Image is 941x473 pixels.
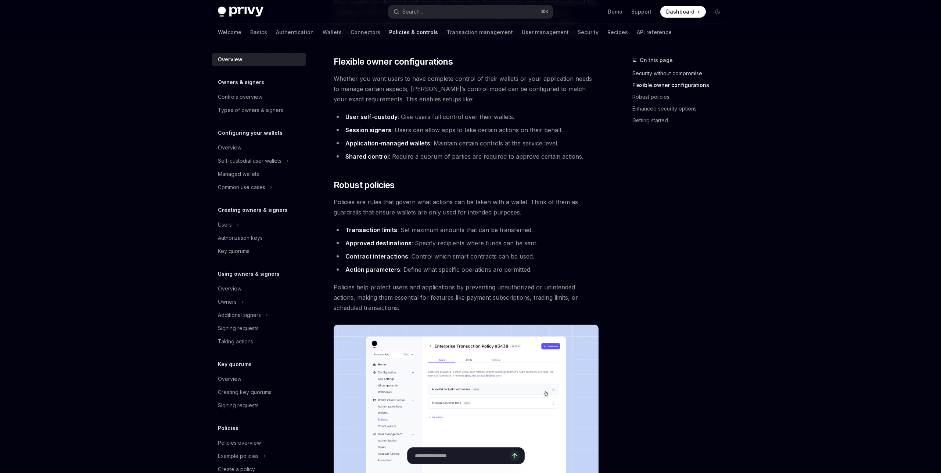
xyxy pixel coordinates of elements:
[250,24,267,41] a: Basics
[218,129,283,137] h5: Configuring your wallets
[218,24,241,41] a: Welcome
[218,106,283,115] div: Types of owners & signers
[632,91,729,103] a: Robust policies
[447,24,513,41] a: Transaction management
[212,436,306,449] a: Policies overview
[212,308,306,322] button: Toggle Additional signers section
[218,311,261,319] div: Additional signers
[510,451,520,461] button: Send message
[218,401,259,410] div: Signing requests
[345,140,430,147] strong: Application-managed wallets
[212,295,306,308] button: Toggle Owners section
[334,138,599,148] li: : Maintain certain controls at the service level.
[345,253,408,260] strong: Contract interactions
[218,375,241,383] div: Overview
[345,126,391,134] strong: Session signers
[212,399,306,412] a: Signing requests
[660,6,706,18] a: Dashboard
[218,183,265,192] div: Common use cases
[218,93,262,101] div: Controls overview
[212,53,306,66] a: Overview
[218,247,249,256] div: Key quorums
[212,104,306,117] a: Types of owners & signers
[218,234,263,242] div: Authorization keys
[218,156,281,165] div: Self-custodial user wallets
[212,386,306,399] a: Creating key quorums
[388,5,553,18] button: Open search
[345,113,398,120] strong: User self-custody
[351,24,380,41] a: Connectors
[631,8,651,15] a: Support
[218,206,288,214] h5: Creating owners & signers
[578,24,599,41] a: Security
[640,56,673,65] span: On this page
[632,115,729,126] a: Getting started
[212,181,306,194] button: Toggle Common use cases section
[218,143,241,152] div: Overview
[637,24,672,41] a: API reference
[522,24,569,41] a: User management
[212,322,306,335] a: Signing requests
[415,448,510,464] input: Ask a question...
[345,239,412,247] strong: Approved destinations
[218,452,259,461] div: Example policies
[402,7,423,16] div: Search...
[334,125,599,135] li: : Users can allow apps to take certain actions on their behalf.
[212,372,306,386] a: Overview
[218,360,252,369] h5: Key quorums
[632,79,729,91] a: Flexible owner configurations
[218,170,259,178] div: Managed wallets
[276,24,314,41] a: Authentication
[218,337,253,346] div: Taking actions
[218,284,241,293] div: Overview
[334,56,453,68] span: Flexible owner configurations
[632,103,729,115] a: Enhanced security options
[212,335,306,348] a: Taking actions
[334,238,599,248] li: : Specify recipients where funds can be sent.
[212,449,306,463] button: Toggle Example policies section
[212,141,306,154] a: Overview
[218,424,238,433] h5: Policies
[212,167,306,181] a: Managed wallets
[334,197,599,217] span: Policies are rules that govern what actions can be taken with a wallet. Think of them as guardrai...
[218,388,272,397] div: Creating key quorums
[218,220,232,229] div: Users
[218,438,261,447] div: Policies overview
[334,251,599,261] li: : Control which smart contracts can be used.
[334,225,599,235] li: : Set maximum amounts that can be transferred.
[541,9,549,15] span: ⌘ K
[218,297,237,306] div: Owners
[218,78,264,87] h5: Owners & signers
[334,151,599,162] li: : Require a quorum of parties are required to approve certain actions.
[334,73,599,104] span: Whether you want users to have complete control of their wallets or your application needs to man...
[218,324,259,333] div: Signing requests
[389,24,438,41] a: Policies & controls
[345,153,389,160] strong: Shared control
[608,8,622,15] a: Demo
[212,218,306,231] button: Toggle Users section
[212,282,306,295] a: Overview
[345,266,400,273] strong: Action parameters
[666,8,694,15] span: Dashboard
[334,264,599,275] li: : Define what specific operations are permitted.
[334,112,599,122] li: : Give users full control over their wallets.
[212,90,306,104] a: Controls overview
[712,6,723,18] button: Toggle dark mode
[218,7,263,17] img: dark logo
[607,24,628,41] a: Recipes
[218,55,243,64] div: Overview
[212,154,306,167] button: Toggle Self-custodial user wallets section
[334,179,395,191] span: Robust policies
[632,68,729,79] a: Security without compromise
[212,231,306,245] a: Authorization keys
[218,270,280,278] h5: Using owners & signers
[323,24,342,41] a: Wallets
[334,282,599,313] span: Policies help protect users and applications by preventing unauthorized or unintended actions, ma...
[345,226,397,234] strong: Transaction limits
[212,245,306,258] a: Key quorums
